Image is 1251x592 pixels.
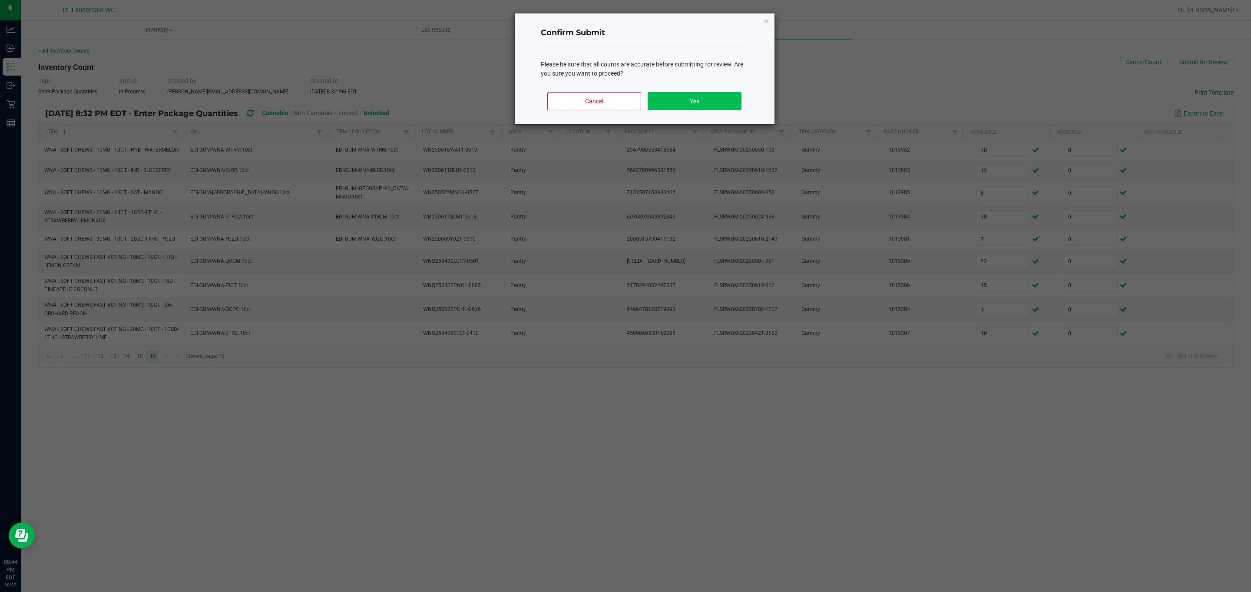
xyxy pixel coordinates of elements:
[547,92,641,110] button: Cancel
[9,523,35,549] iframe: Resource center
[648,92,741,110] button: Yes
[763,16,769,26] button: Close
[541,27,748,39] h4: Confirm Submit
[541,60,748,78] div: Please be sure that all counts are accurate before submitting for review. Are you sure you want t...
